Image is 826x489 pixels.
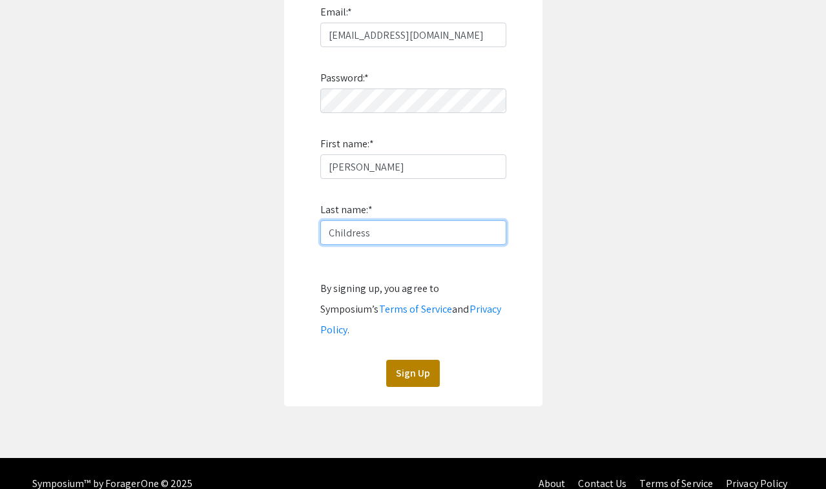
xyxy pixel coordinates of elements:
label: First name: [320,134,374,154]
div: By signing up, you agree to Symposium’s and . [320,278,506,340]
a: Terms of Service [379,302,453,316]
label: Password: [320,68,369,88]
label: Last name: [320,200,373,220]
button: Sign Up [386,360,440,387]
label: Email: [320,2,353,23]
iframe: Chat [10,431,55,479]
